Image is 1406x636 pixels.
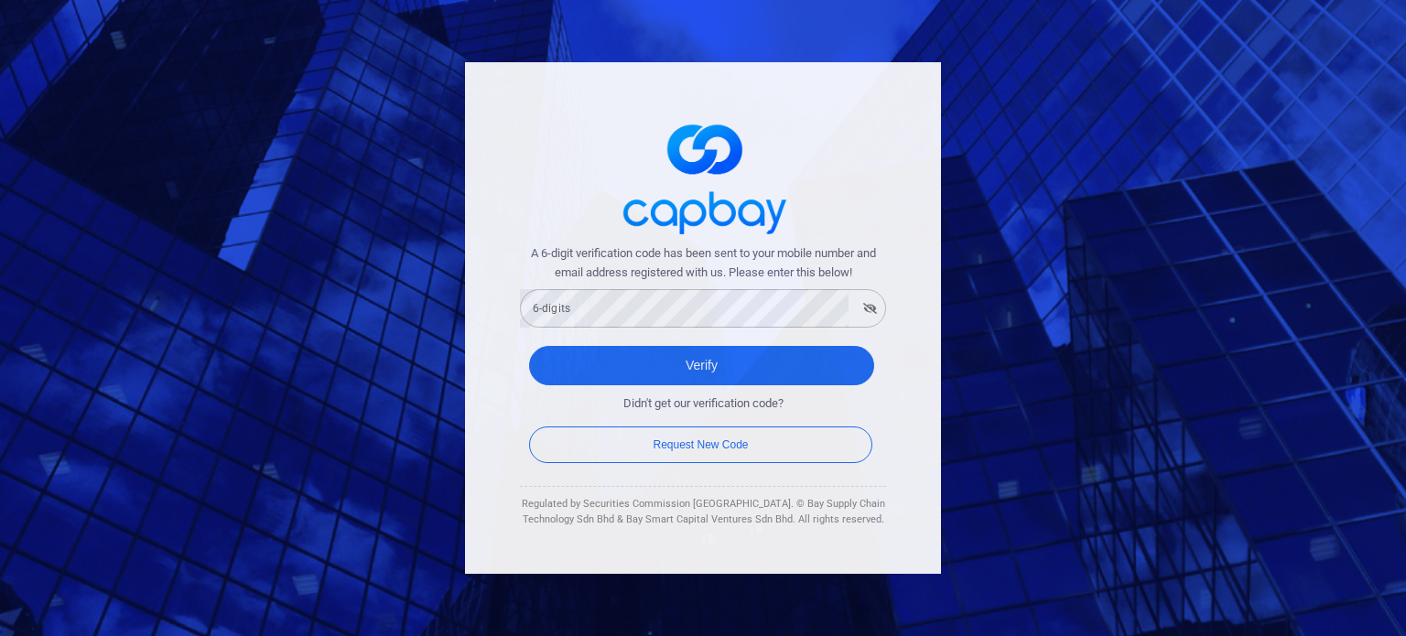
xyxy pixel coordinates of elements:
[623,394,784,414] span: Didn't get our verification code?
[520,244,886,283] span: A 6-digit verification code has been sent to your mobile number and email address registered with...
[611,108,795,244] img: logo
[520,496,886,528] div: Regulated by Securities Commission [GEOGRAPHIC_DATA]. © Bay Supply Chain Technology Sdn Bhd & Bay...
[529,346,874,385] button: Verify
[529,426,872,463] button: Request New Code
